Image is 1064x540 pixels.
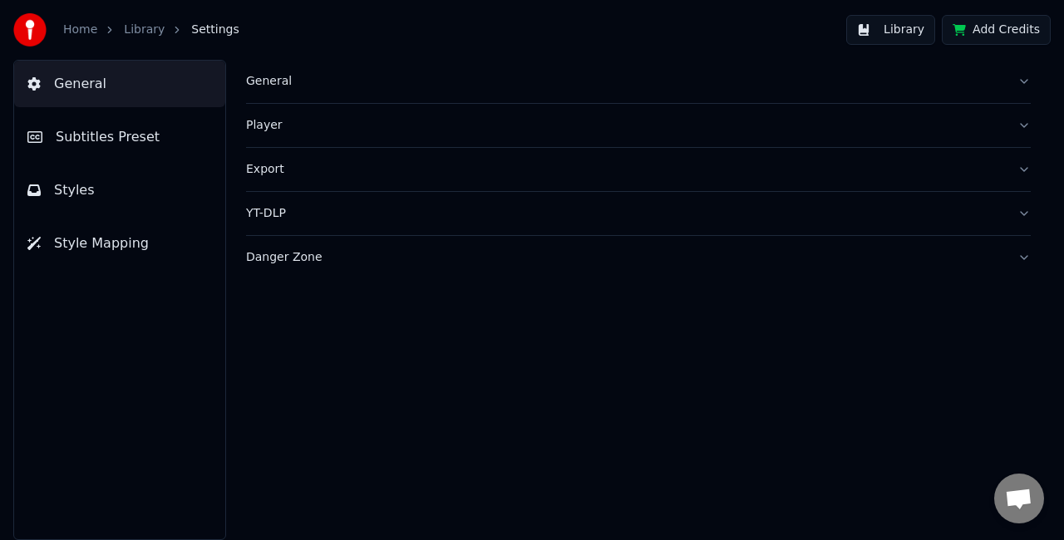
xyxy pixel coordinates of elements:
span: General [54,74,106,94]
button: YT-DLP [246,192,1031,235]
div: Player [246,117,1004,134]
div: YT-DLP [246,205,1004,222]
a: Open chat [994,474,1044,523]
button: Styles [14,167,225,214]
button: Subtitles Preset [14,114,225,160]
span: Subtitles Preset [56,127,160,147]
div: General [246,73,1004,90]
img: youka [13,13,47,47]
a: Home [63,22,97,38]
button: General [14,61,225,107]
button: Library [846,15,935,45]
span: Styles [54,180,95,200]
button: Export [246,148,1031,191]
button: Add Credits [942,15,1051,45]
button: Player [246,104,1031,147]
button: Danger Zone [246,236,1031,279]
div: Danger Zone [246,249,1004,266]
button: General [246,60,1031,103]
div: Export [246,161,1004,178]
a: Library [124,22,165,38]
nav: breadcrumb [63,22,239,38]
button: Style Mapping [14,220,225,267]
span: Style Mapping [54,233,149,253]
span: Settings [191,22,239,38]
